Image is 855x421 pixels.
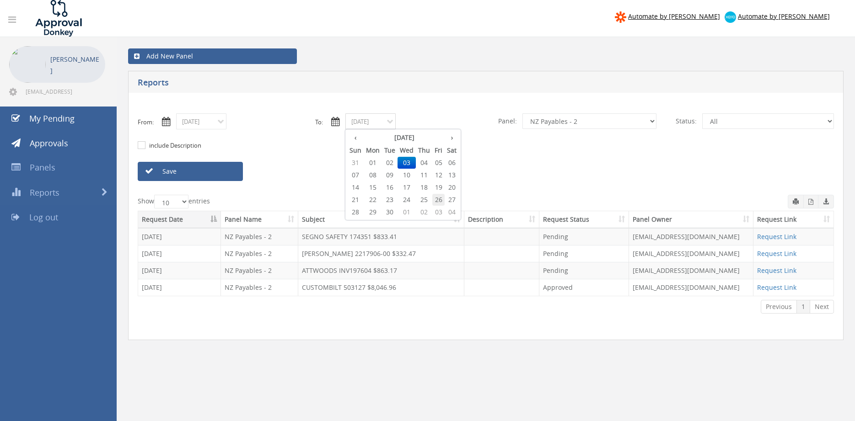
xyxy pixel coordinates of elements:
td: [EMAIL_ADDRESS][DOMAIN_NAME] [629,262,753,279]
span: 01 [398,206,416,218]
select: Showentries [154,195,188,208]
th: ‹ [347,131,364,144]
td: [DATE] [138,245,221,262]
span: Automate by [PERSON_NAME] [628,12,720,21]
th: Fri [432,144,445,157]
td: CUSTOMBILT 503127 $8,046.96 [298,279,464,296]
label: From: [138,118,154,127]
th: Thu [416,144,432,157]
td: [DATE] [138,279,221,296]
span: 08 [364,169,382,181]
span: 03 [432,206,445,218]
span: 02 [416,206,432,218]
a: Add New Panel [128,48,297,64]
td: NZ Payables - 2 [221,228,298,245]
td: [PERSON_NAME] 2217906-00 $332.47 [298,245,464,262]
span: 11 [416,169,432,181]
span: 28 [347,206,364,218]
span: 03 [398,157,416,169]
th: [DATE] [364,131,445,144]
th: Tue [382,144,398,157]
span: 16 [382,181,398,193]
span: Panels [30,162,55,173]
span: 18 [416,181,432,193]
span: Panel: [493,113,522,129]
label: Show entries [138,195,210,208]
span: 17 [398,181,416,193]
span: Automate by [PERSON_NAME] [738,12,830,21]
span: 04 [416,157,432,169]
span: My Pending [29,113,75,124]
span: Status: [670,113,702,129]
th: Sat [445,144,459,157]
td: [EMAIL_ADDRESS][DOMAIN_NAME] [629,245,753,262]
td: [DATE] [138,262,221,279]
td: [EMAIL_ADDRESS][DOMAIN_NAME] [629,279,753,296]
span: 02 [382,157,398,169]
th: Mon [364,144,382,157]
td: ATTWOODS INV197604 $863.17 [298,262,464,279]
td: NZ Payables - 2 [221,245,298,262]
span: 26 [432,194,445,206]
span: 25 [416,194,432,206]
a: Previous [761,300,797,314]
th: Wed [398,144,416,157]
th: Request Status: activate to sort column ascending [539,211,629,228]
span: 06 [445,157,459,169]
td: NZ Payables - 2 [221,262,298,279]
td: [EMAIL_ADDRESS][DOMAIN_NAME] [629,228,753,245]
th: Request Link: activate to sort column ascending [753,211,833,228]
span: 14 [347,181,364,193]
span: 07 [347,169,364,181]
span: 23 [382,194,398,206]
th: Panel Name: activate to sort column ascending [221,211,298,228]
span: 10 [398,169,416,181]
span: 20 [445,181,459,193]
th: Sun [347,144,364,157]
span: Approvals [30,138,68,149]
span: 29 [364,206,382,218]
span: 01 [364,157,382,169]
th: Description: activate to sort column ascending [464,211,539,228]
th: Request Date: activate to sort column descending [138,211,221,228]
span: 21 [347,194,364,206]
label: To: [315,118,323,127]
th: Panel Owner: activate to sort column ascending [629,211,753,228]
span: 04 [445,206,459,218]
span: Reports [30,187,59,198]
span: 30 [382,206,398,218]
span: [EMAIL_ADDRESS][DOMAIN_NAME] [26,88,103,95]
th: › [445,131,459,144]
img: zapier-logomark.png [615,11,626,23]
span: 13 [445,169,459,181]
td: Approved [539,279,629,296]
h5: Reports [138,78,627,90]
a: Request Link [757,266,796,275]
span: 05 [432,157,445,169]
a: Next [810,300,834,314]
img: xero-logo.png [725,11,736,23]
p: [PERSON_NAME] [50,53,101,76]
td: [DATE] [138,228,221,245]
td: SEGNO SAFETY 174351 $833.41 [298,228,464,245]
td: NZ Payables - 2 [221,279,298,296]
a: 1 [796,300,810,314]
span: 19 [432,181,445,193]
label: include Description [147,141,201,150]
span: Log out [29,212,58,223]
td: Pending [539,245,629,262]
span: 09 [382,169,398,181]
a: Request Link [757,232,796,241]
span: 31 [347,157,364,169]
span: 22 [364,194,382,206]
span: 12 [432,169,445,181]
span: 27 [445,194,459,206]
span: 15 [364,181,382,193]
a: Save [138,162,243,181]
td: Pending [539,262,629,279]
span: 24 [398,194,416,206]
a: Request Link [757,249,796,258]
a: Request Link [757,283,796,292]
td: Pending [539,228,629,245]
th: Subject: activate to sort column ascending [298,211,464,228]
